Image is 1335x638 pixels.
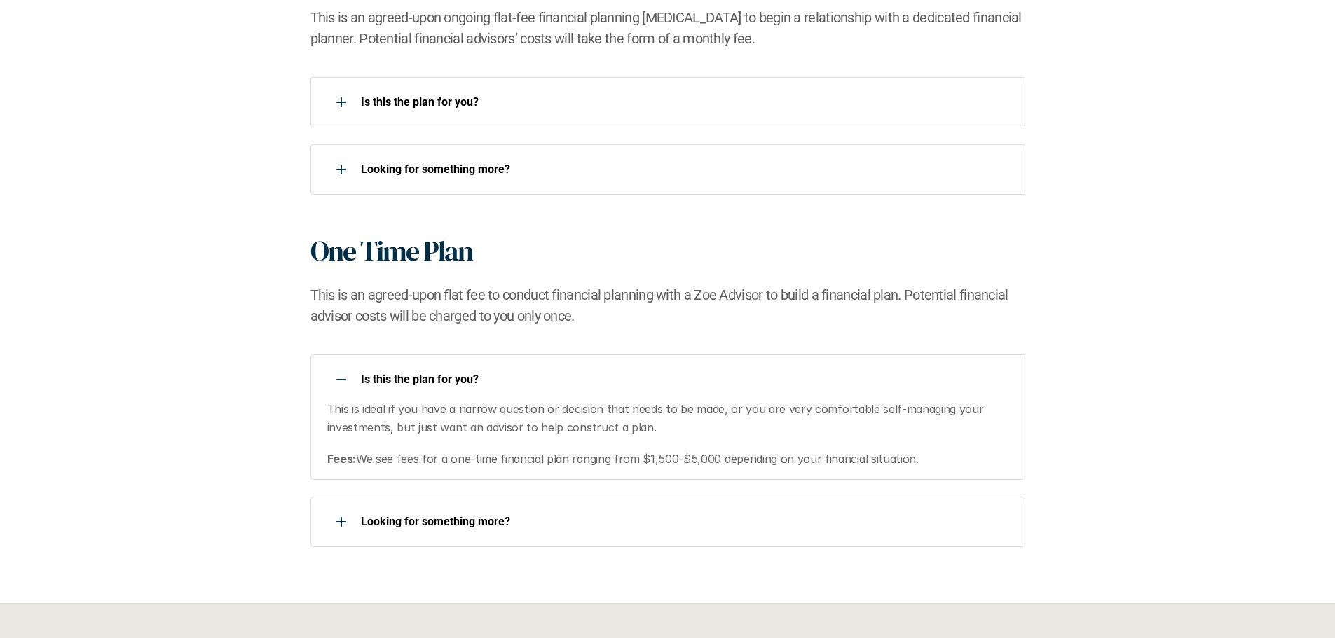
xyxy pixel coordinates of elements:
[361,515,1007,528] p: Looking for something more?​
[310,234,472,268] h1: One Time Plan
[361,162,1007,176] p: Looking for something more?​
[310,284,1025,326] h2: This is an agreed-upon flat fee to conduct financial planning with a Zoe Advisor to build a finan...
[327,452,356,466] strong: Fees:
[310,7,1025,49] h2: This is an agreed-upon ongoing flat-fee financial planning [MEDICAL_DATA] to begin a relationship...
[361,373,1007,386] p: Is this the plan for you?​
[327,450,1008,469] p: We see fees for a one-time financial plan ranging from $1,500-$5,000 depending on your financial ...
[361,95,1007,109] p: Is this the plan for you?​
[327,401,1008,436] p: This is ideal if you have a narrow question or decision that needs to be made, or you are very co...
